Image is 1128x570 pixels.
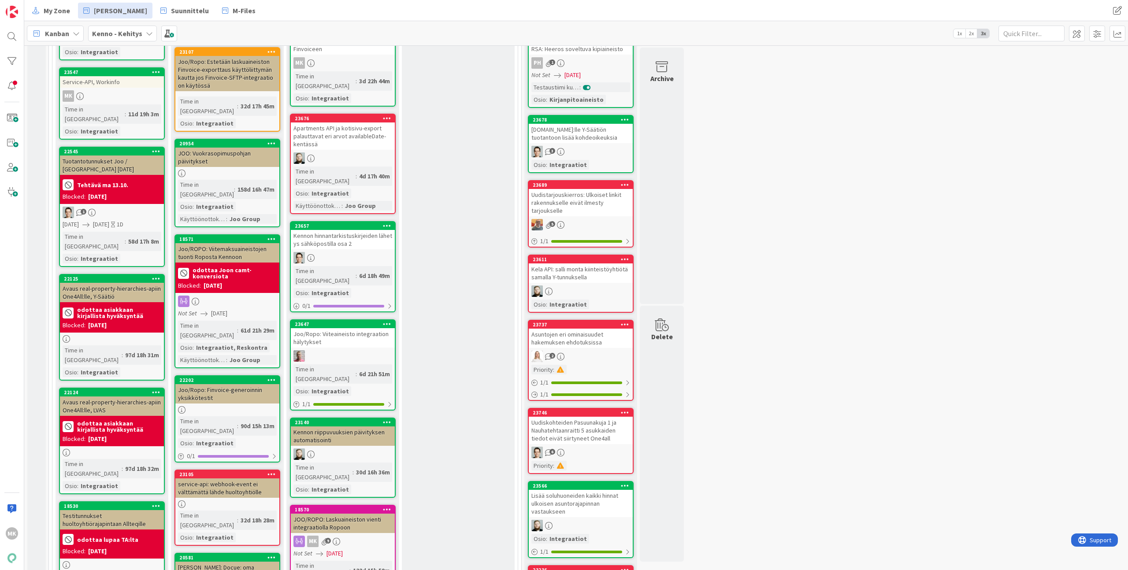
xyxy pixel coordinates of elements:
div: Time in [GEOGRAPHIC_DATA] [293,266,356,285]
div: 23657 [295,223,395,229]
div: Time in [GEOGRAPHIC_DATA] [293,167,356,186]
div: MK [63,90,74,102]
img: Visit kanbanzone.com [6,6,18,18]
div: Integraatiot [78,47,120,57]
div: Blocked: [63,192,85,201]
div: Integraatiot [78,254,120,263]
img: SH [531,285,543,297]
span: : [193,118,194,128]
div: 1/1 [291,399,395,410]
span: : [122,350,123,360]
div: 0/1 [291,300,395,311]
div: Joo/Ropo: Viiteaineisto integraation hälytykset [291,328,395,348]
div: Joo/Ropo: Finvoice-generoinnin yksikkötestit [175,384,279,403]
div: 23647Joo/Ropo: Viiteaineisto integraation hälytykset [291,320,395,348]
div: Integraatiot [194,533,236,542]
div: TT [529,447,633,458]
div: RSA: Heeros soveltuva kipiaineisto [529,43,633,55]
div: 23566Lisää soluhuoneiden kaikki hinnat ulkoisen asuntorajapinnan vastaukseen [529,482,633,517]
div: 61d 21h 29m [238,326,277,335]
div: Archive [650,73,674,84]
div: Osio [178,202,193,211]
div: Service-API, Workinfo [60,76,164,88]
div: Integraatiot [194,438,236,448]
div: Osio [63,367,77,377]
div: 23678[DOMAIN_NAME]:lle Y-Säätiön tuotantoon lisää kohdeoikeuksia [529,116,633,143]
div: Integraatiot [309,386,351,396]
div: 0/1 [175,451,279,462]
div: Osio [293,485,308,494]
div: Integraatiot [309,485,351,494]
div: 4d 17h 40m [357,171,392,181]
div: TT [60,207,164,218]
span: : [546,160,547,170]
span: 3x [977,29,989,38]
span: 2x [965,29,977,38]
span: : [553,461,554,470]
span: : [193,533,194,542]
div: Kela API: salli monta kiinteistöyhtiötä samalla Y-tunnuksella [529,263,633,283]
div: 20954 [179,141,279,147]
div: [DATE] [88,321,107,330]
div: [DOMAIN_NAME]:lle Y-Säätiön tuotantoon lisää kohdeoikeuksia [529,124,633,143]
div: 1/1 [529,546,633,557]
span: 1 / 1 [540,237,549,246]
div: 23547 [64,69,164,75]
div: Time in [GEOGRAPHIC_DATA] [63,345,122,365]
div: 3d 22h 44m [357,76,392,86]
div: 18530 [60,502,164,510]
img: SH [293,152,305,164]
span: [DATE] [564,70,581,80]
img: HJ [293,350,305,362]
div: 23737 [533,322,633,328]
span: Suunnittelu [171,5,209,16]
div: Lisää soluhuoneiden kaikki hinnat ulkoisen asuntorajapinnan vastaukseen [529,490,633,517]
img: BN [531,219,543,230]
div: Joo Group [227,355,263,365]
span: : [308,288,309,298]
span: : [125,237,126,246]
img: TT [531,146,543,157]
div: Kirjanpitoaineisto [547,95,606,104]
div: Osio [63,126,77,136]
div: 23647 [295,321,395,327]
div: SH [291,448,395,460]
div: 23737 [529,321,633,329]
span: : [352,467,354,477]
span: : [77,481,78,491]
div: 23647 [291,320,395,328]
span: 0 / 1 [302,301,311,311]
div: 22125Avaus real-property-hierarchies-apiin One4All:lle, Y-Säätiö [60,275,164,302]
span: : [237,421,238,431]
div: 18530Testitunnukset huoltoyhtiörajapintaan Allteqille [60,502,164,529]
div: 58d 17h 8m [126,237,161,246]
span: 1 / 1 [540,378,549,387]
span: 1x [954,29,965,38]
div: Integraatiot [547,534,589,544]
div: Osio [531,534,546,544]
div: JOO/ROPO: Laskuaineiston vienti integraatiolla Ropoon [291,514,395,533]
div: 22124 [60,389,164,396]
div: 1/1 [529,389,633,400]
div: Osio [531,300,546,309]
div: 18571 [175,235,279,243]
div: 23676 [291,115,395,122]
img: SH [293,448,305,460]
div: [DATE] [88,192,107,201]
span: 2 [549,353,555,359]
div: 23746 [533,410,633,416]
span: : [226,214,227,224]
span: : [237,515,238,525]
div: 30d 16h 36m [354,467,392,477]
div: Priority [531,365,553,374]
div: Käyttöönottokriittisyys [178,355,226,365]
img: TT [63,207,74,218]
div: SH [291,152,395,164]
div: 32d 17h 45m [238,101,277,111]
div: 18530 [64,503,164,509]
div: service-api: webhook-event ei välttämättä lähde huoltoyhtiölle [175,478,279,498]
b: Kenno - Kehitys [92,29,142,38]
input: Quick Filter... [998,26,1065,41]
div: Osio [293,93,308,103]
span: 0 / 1 [187,452,195,461]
